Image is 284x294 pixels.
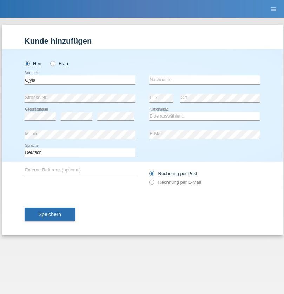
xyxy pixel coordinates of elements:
[149,180,201,185] label: Rechnung per E-Mail
[25,37,260,45] h1: Kunde hinzufügen
[149,171,197,176] label: Rechnung per Post
[25,61,42,66] label: Herr
[149,180,154,188] input: Rechnung per E-Mail
[50,61,55,65] input: Frau
[270,6,277,13] i: menu
[266,7,280,11] a: menu
[149,171,154,180] input: Rechnung per Post
[25,61,29,65] input: Herr
[25,208,75,221] button: Speichern
[50,61,68,66] label: Frau
[39,212,61,217] span: Speichern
